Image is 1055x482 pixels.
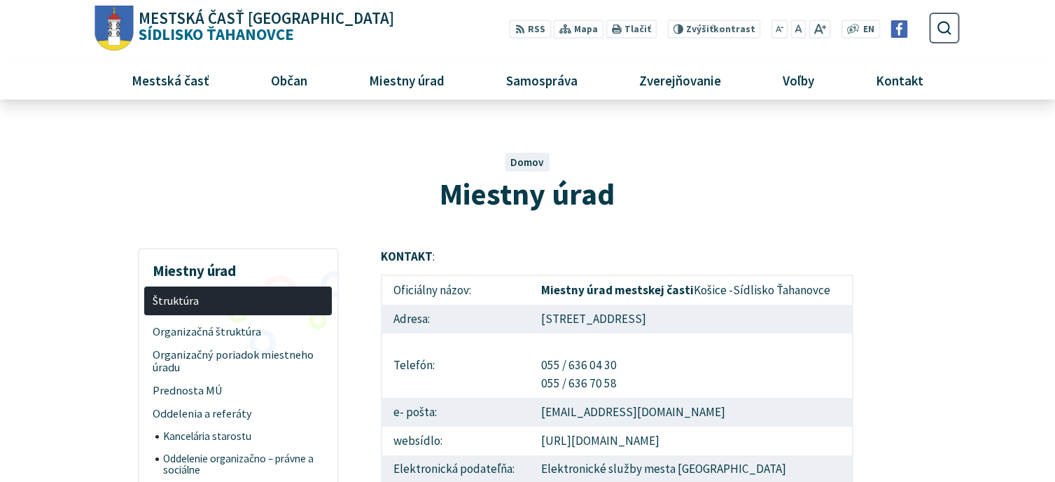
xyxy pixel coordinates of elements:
[606,20,657,39] button: Tlačiť
[771,20,788,39] button: Zmenšiť veľkosť písma
[851,61,949,99] a: Kontakt
[153,379,324,402] span: Prednosta MÚ
[790,20,806,39] button: Nastaviť pôvodnú veľkosť písma
[686,23,713,35] span: Zvýšiť
[95,6,134,51] img: Prejsť na domovskú stránku
[139,11,394,27] span: Mestská časť [GEOGRAPHIC_DATA]
[541,357,617,373] a: 055 / 636 04 30
[614,61,747,99] a: Zverejňovanie
[163,448,324,482] span: Oddelenie organizačno – právne a sociálne
[541,461,786,476] a: Elektronické služby mesta [GEOGRAPHIC_DATA]
[381,249,433,264] strong: KONTAKT
[481,61,603,99] a: Samospráva
[382,333,530,398] td: Telefón:
[155,425,333,448] a: Kancelária starostu
[155,448,333,482] a: Oddelenie organizačno – právne a sociálne
[530,427,853,455] td: [URL][DOMAIN_NAME]
[153,402,324,425] span: Oddelenia a referáty
[541,376,617,391] a: 055 / 636 70 58
[624,24,651,35] span: Tlačiť
[144,287,332,315] a: Štruktúra
[382,275,530,305] td: Oficiálny názov:
[510,156,544,169] a: Domov
[134,11,395,43] span: Sídlisko Ťahanovce
[265,61,312,99] span: Občan
[153,320,324,343] span: Organizačná štruktúra
[144,252,332,282] h3: Miestny úrad
[554,20,603,39] a: Mapa
[574,22,598,37] span: Mapa
[382,427,530,455] td: websídlo:
[530,275,853,305] td: Košice -Sídlisko Ťahanovce
[381,248,853,266] p: :
[153,289,324,312] span: Štruktúra
[530,398,853,427] td: [EMAIL_ADDRESS][DOMAIN_NAME]
[541,282,694,298] strong: Miestny úrad mestskej časti
[153,343,324,379] span: Organizačný poriadok miestneho úradu
[530,305,853,333] td: [STREET_ADDRESS]
[757,61,840,99] a: Voľby
[144,379,332,402] a: Prednosta MÚ
[890,20,908,38] img: Prejsť na Facebook stránku
[440,174,615,213] span: Miestny úrad
[528,22,545,37] span: RSS
[144,320,332,343] a: Organizačná štruktúra
[667,20,760,39] button: Zvýšiťkontrast
[144,343,332,379] a: Organizačný poriadok miestneho úradu
[871,61,929,99] span: Kontakt
[863,22,874,37] span: EN
[144,402,332,425] a: Oddelenia a referáty
[245,61,333,99] a: Občan
[363,61,449,99] span: Miestny úrad
[95,6,394,51] a: Logo Sídlisko Ťahanovce, prejsť na domovskú stránku.
[106,61,235,99] a: Mestská časť
[382,398,530,427] td: e- pošta:
[343,61,470,99] a: Miestny úrad
[510,20,551,39] a: RSS
[634,61,726,99] span: Zverejňovanie
[126,61,214,99] span: Mestská časť
[382,305,530,333] td: Adresa:
[501,61,582,99] span: Samospráva
[163,425,324,448] span: Kancelária starostu
[778,61,820,99] span: Voľby
[686,24,755,35] span: kontrast
[809,20,830,39] button: Zväčšiť veľkosť písma
[860,22,879,37] a: EN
